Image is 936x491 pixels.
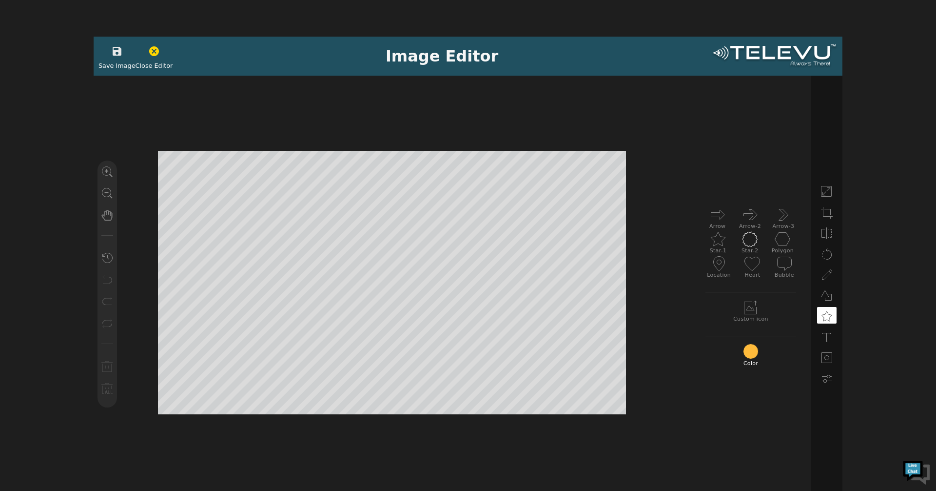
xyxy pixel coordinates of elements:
img: logoWhite.png [711,44,838,68]
label: Arrow [709,223,725,231]
span: Save Image [98,61,136,70]
label: Bubble [775,271,794,280]
label: Star-2 [741,247,759,255]
span: We're online! [57,123,135,222]
label: Color [743,360,758,368]
span: Close Editor [136,61,173,70]
div: Minimize live chat window [160,5,183,28]
div: Image Editor [386,44,498,68]
textarea: Type your message and hit 'Enter' [5,266,186,301]
div: Color [743,344,759,368]
label: Polygon [772,247,794,255]
label: Arrow-2 [739,223,761,231]
label: Arrow-3 [772,223,794,231]
label: Star-1 [710,247,727,255]
img: d_736959983_company_1615157101543_736959983 [17,45,41,70]
label: Heart [744,271,760,280]
img: Chat Widget [902,457,931,486]
label: Location [707,271,731,280]
div: Chat with us now [51,51,164,64]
